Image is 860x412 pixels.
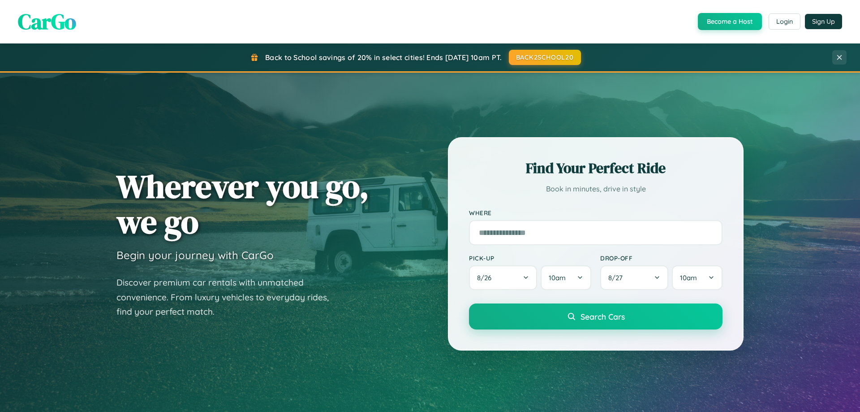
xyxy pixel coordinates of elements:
span: Back to School savings of 20% in select cities! Ends [DATE] 10am PT. [265,53,502,62]
span: 8 / 26 [477,273,496,282]
button: 8/26 [469,265,537,290]
h1: Wherever you go, we go [116,169,369,239]
span: CarGo [18,7,76,36]
p: Book in minutes, drive in style [469,182,722,195]
button: Sign Up [805,14,842,29]
label: Where [469,209,722,217]
button: 10am [541,265,591,290]
button: Search Cars [469,304,722,330]
h3: Begin your journey with CarGo [116,248,274,262]
span: 10am [549,273,566,282]
span: 10am [680,273,697,282]
label: Pick-up [469,254,591,262]
p: Discover premium car rentals with unmatched convenience. From luxury vehicles to everyday rides, ... [116,275,340,319]
button: Become a Host [698,13,762,30]
span: 8 / 27 [608,273,627,282]
button: 8/27 [600,265,668,290]
label: Drop-off [600,254,722,262]
button: Login [769,13,800,30]
h2: Find Your Perfect Ride [469,158,722,178]
span: Search Cars [580,312,625,321]
button: 10am [672,265,722,290]
button: BACK2SCHOOL20 [509,50,581,65]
